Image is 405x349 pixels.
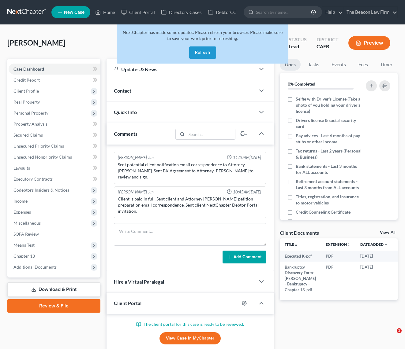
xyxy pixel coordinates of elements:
a: Extensionunfold_more [326,242,351,247]
span: Means Test [13,242,35,248]
span: Unsecured Nonpriority Claims [13,154,72,160]
a: Unsecured Nonpriority Claims [9,152,100,163]
span: Selfie with Driver's License (Take a photo of you holding your driver's license) [296,96,363,114]
div: [PERSON_NAME] Jun [118,189,154,195]
span: Additional Documents [13,264,57,270]
td: Executed K-pdf [280,251,321,262]
a: Credit Report [9,75,100,86]
span: Bank statements - Last 3 months for ALL accounts [296,163,363,175]
a: Case Dashboard [9,64,100,75]
a: Executory Contracts [9,174,100,185]
span: Case Dashboard [13,66,44,72]
a: Directory Cases [158,7,205,18]
a: View All [380,230,395,235]
span: Titles, registration, and insurance to motor vehicles [296,194,363,206]
div: Status [289,36,307,43]
i: unfold_more [347,243,351,247]
div: Updates & News [114,66,248,72]
i: unfold_more [294,243,298,247]
span: SOFA Review [13,231,39,237]
td: PDF [321,262,355,295]
span: New Case [64,10,84,15]
div: District [317,36,339,43]
a: Tasks [303,59,324,71]
span: Comments [114,131,137,137]
span: Real Property [13,99,40,105]
button: Add Comment [223,251,266,263]
a: DebtorCC [205,7,239,18]
span: Executory Contracts [13,176,53,182]
td: Bankruptcy Discovery Form-[PERSON_NAME] - Bankruptcy - Chapter 13-pdf [280,262,321,295]
a: Property Analysis [9,119,100,130]
button: Refresh [189,46,216,59]
a: Docs [280,59,301,71]
a: Client Portal [118,7,158,18]
span: Client Portal [114,300,141,306]
p: The client portal for this case is ready to be reviewed. [114,321,267,327]
input: Search... [187,129,235,139]
strong: 0% Completed [288,81,315,86]
div: CAEB [317,43,339,50]
span: Credit Report [13,77,40,83]
span: Codebtors Insiders & Notices [13,187,69,193]
span: Pay advices - Last 6 months of pay stubs or other income [296,133,363,145]
div: Client Documents [280,230,319,236]
span: Drivers license & social security card [296,117,363,130]
span: Chapter 13 [13,253,35,259]
div: [PERSON_NAME] Jun [118,155,154,160]
a: Lawsuits [9,163,100,174]
span: Miscellaneous [13,220,41,226]
span: Property Analysis [13,121,47,127]
span: Credit Counseling Certificate [296,209,351,215]
a: Timer [375,59,397,71]
a: Home [92,7,118,18]
td: PDF [321,251,355,262]
span: Personal Property [13,110,48,116]
span: Separation agreements or decrees of divorces [296,218,363,230]
a: Help [322,7,343,18]
a: Review & File [7,299,100,313]
span: Tax returns - Last 2 years (Personal & Business) [296,148,363,160]
a: Download & Print [7,282,100,297]
span: 11:10AM[DATE] [233,155,261,160]
span: Retirement account statements - Last 3 months from ALL accounts [296,178,363,191]
span: Quick Info [114,109,137,115]
iframe: Intercom live chat [384,328,399,343]
a: The Beacon Law Firm [343,7,397,18]
i: expand_more [384,243,388,247]
div: Sent potential client notification email correspondence to Attorney [PERSON_NAME]. Sent BK Agreem... [118,162,263,180]
span: Client Profile [13,88,39,94]
a: SOFA Review [9,229,100,240]
span: Income [13,198,28,204]
span: [PERSON_NAME] [7,38,65,47]
span: Hire a Virtual Paralegal [114,279,164,285]
input: Search by name... [256,6,312,18]
button: Preview [348,36,390,50]
div: Lead [289,43,307,50]
span: Contact [114,88,131,94]
a: Secured Claims [9,130,100,141]
a: Fees [353,59,373,71]
div: Client is paid in full. Sent client and Attorney [PERSON_NAME] petition preparation email corresp... [118,196,263,214]
a: View Case in MyChapter [159,332,221,344]
span: 1 [397,328,402,333]
a: Unsecured Priority Claims [9,141,100,152]
span: NextChapter has made some updates. Please refresh your browser. Please make sure to save your wor... [123,30,283,41]
a: Events [327,59,351,71]
td: [DATE] [355,251,393,262]
span: Unsecured Priority Claims [13,143,64,149]
a: Date Added expand_more [360,242,388,247]
span: Secured Claims [13,132,43,138]
span: Lawsuits [13,165,30,171]
td: [DATE] [355,262,393,295]
span: Expenses [13,209,31,215]
a: Titleunfold_more [285,242,298,247]
span: 10:45AM[DATE] [233,189,261,195]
